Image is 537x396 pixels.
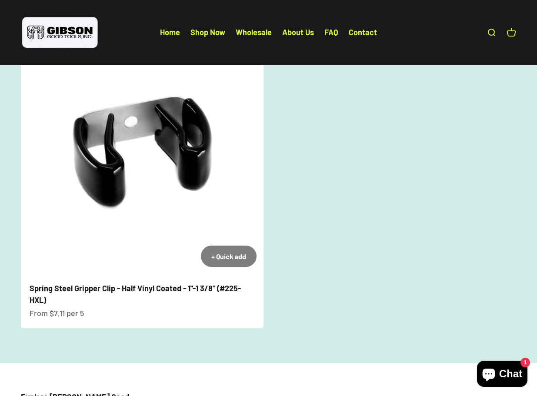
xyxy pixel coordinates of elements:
[30,283,241,305] a: Spring Steel Gripper Clip - Half Vinyl Coated - 1"-1 3/8" (#225-HXL)
[211,251,246,262] div: + Quick add
[201,246,257,267] button: + Quick add
[21,32,263,274] img: close up of a spring steel gripper clip, tool clip, durable, secure holding, Excellent corrosion ...
[160,27,180,37] a: Home
[349,27,377,37] a: Contact
[190,27,225,37] a: Shop Now
[282,27,314,37] a: About Us
[324,27,338,37] a: FAQ
[474,361,530,389] inbox-online-store-chat: Shopify online store chat
[30,307,84,319] sale-price: From $7.11 per 5
[236,27,272,37] a: Wholesale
